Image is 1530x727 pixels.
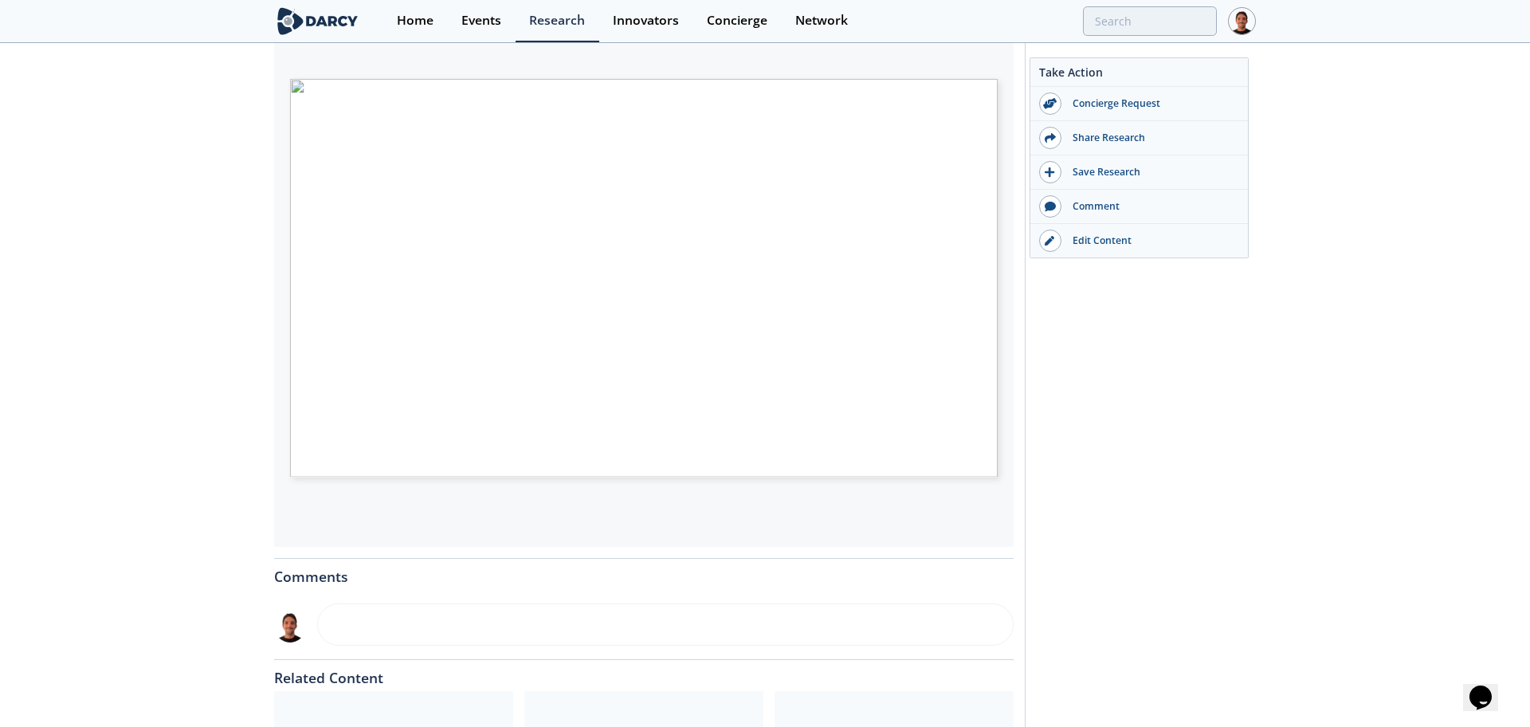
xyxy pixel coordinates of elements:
img: 26c34c91-05b5-44cd-9eb8-fbe8adb38672 [274,609,306,643]
div: Innovators [613,14,679,27]
img: Profile [1228,7,1256,35]
iframe: chat widget [1463,663,1514,711]
div: Concierge Request [1061,96,1240,111]
div: Take Action [1030,64,1248,87]
a: Edit Content [1030,224,1248,257]
div: Events [461,14,501,27]
div: Home [397,14,433,27]
div: Research [529,14,585,27]
div: Concierge [707,14,767,27]
div: Save Research [1061,165,1240,179]
img: logo-wide.svg [274,7,361,35]
div: Network [795,14,848,27]
div: Share Research [1061,131,1240,145]
div: Edit Content [1061,234,1240,248]
div: Comments [274,559,1014,584]
div: Related Content [274,660,1014,686]
input: Advanced Search [1083,6,1217,36]
div: Comment [1061,199,1240,214]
